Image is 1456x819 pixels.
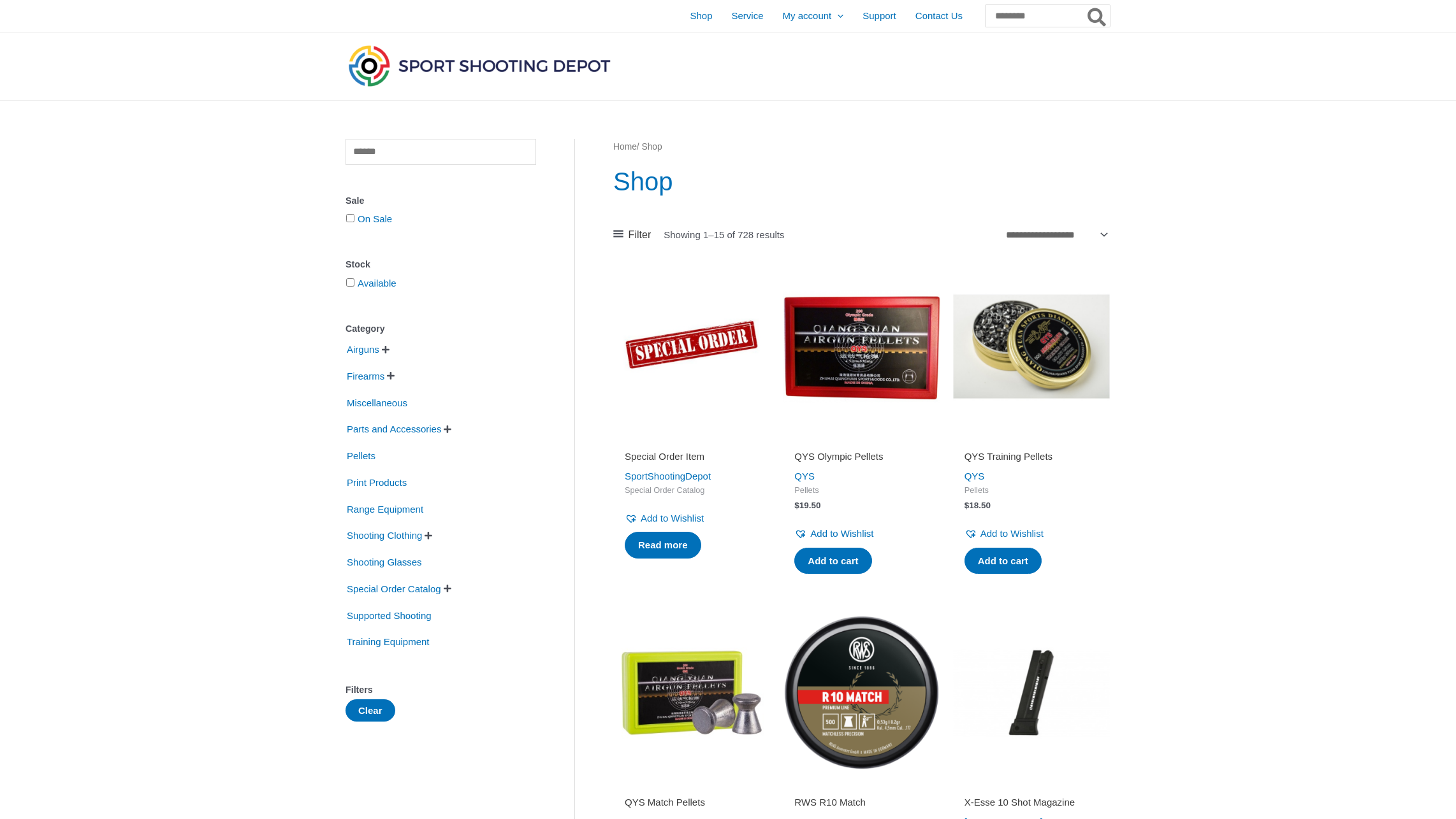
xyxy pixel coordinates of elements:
[783,268,940,425] img: QYS Olympic Pellets
[346,392,409,414] span: Miscellaneous
[794,796,928,813] a: RWS R10 Match
[625,796,759,809] h2: QYS Match Pellets
[346,370,386,381] a: Firearms
[965,432,1098,448] iframe: Customer reviews powered by Trustpilot
[783,614,940,771] img: RWS R10 Match
[664,230,784,239] p: Showing 1–15 of 728 results
[346,366,386,387] span: Firearms
[641,513,704,523] span: Add to Wishlist
[346,343,381,354] a: Airguns
[346,472,408,494] span: Print Products
[625,796,759,813] a: QYS Match Pellets
[358,278,397,288] a: Available
[346,450,377,460] a: Pellets
[810,528,873,539] span: Add to Wishlist
[629,225,652,245] span: Filter
[794,471,815,481] a: QYS
[346,681,536,699] div: Filters
[382,345,389,354] span: 
[794,548,871,574] a: Add to cart: “QYS Olympic Pellets”
[346,499,425,520] span: Range Equipment
[346,278,354,287] input: Available
[965,778,1098,794] iframe: Customer reviews powered by Trustpilot
[794,778,928,794] iframe: Customer reviews powered by Trustpilot
[794,450,928,467] a: QYS Olympic Pellets
[1001,225,1110,244] select: Shop order
[346,42,613,89] img: Sport Shooting Depot
[794,796,928,809] h2: RWS R10 Match
[953,268,1110,425] img: QYS Training Pellets
[625,450,759,463] h2: Special Order Item
[346,502,425,513] a: Range Equipment
[625,471,711,481] a: SportShootingDepot
[425,531,432,540] span: 
[346,583,442,594] a: Special Order Catalog
[625,450,759,467] a: Special Order Item
[980,528,1044,539] span: Add to Wishlist
[346,699,395,722] button: Clear
[613,614,770,771] img: QYS Match Pellets
[444,425,451,434] span: 
[965,485,1098,496] span: Pellets
[965,450,1098,467] a: QYS Training Pellets
[346,214,354,222] input: On Sale
[346,339,381,360] span: Airguns
[625,485,759,496] span: Special Order Catalog
[625,532,701,559] a: Read more about “Special Order Item”
[346,418,442,440] span: Parts and Accessories
[794,525,873,543] a: Add to Wishlist
[965,796,1098,813] a: X-Esse 10 Shot Magazine
[346,476,408,487] a: Print Products
[346,255,536,274] div: Stock
[346,578,442,600] span: Special Order Catalog
[387,371,395,380] span: 
[346,605,433,627] span: Supported Shooting
[794,450,928,463] h2: QYS Olympic Pellets
[794,501,820,510] bdi: 19.50
[613,139,1110,155] nav: Breadcrumb
[613,142,637,152] a: Home
[794,485,928,496] span: Pellets
[625,432,759,448] iframe: Customer reviews powered by Trustpilot
[346,525,423,546] span: Shooting Clothing
[625,509,704,527] a: Add to Wishlist
[794,501,799,510] span: $
[625,778,759,794] iframe: Customer reviews powered by Trustpilot
[965,501,970,510] span: $
[953,614,1110,771] img: X-Esse 10 Shot Magazine
[965,548,1042,574] a: Add to cart: “QYS Training Pellets”
[346,192,536,210] div: Sale
[613,268,770,425] img: Special Order Item
[346,445,377,467] span: Pellets
[444,584,451,593] span: 
[613,164,1110,199] h1: Shop
[346,631,431,653] span: Training Equipment
[346,423,442,434] a: Parts and Accessories
[965,501,991,510] bdi: 18.50
[346,320,536,338] div: Category
[965,796,1098,809] h2: X-Esse 10 Shot Magazine
[346,556,423,567] a: Shooting Glasses
[346,636,431,646] a: Training Equipment
[613,225,651,245] a: Filter
[965,471,985,481] a: QYS
[1085,5,1110,27] button: Search
[346,529,423,540] a: Shooting Clothing
[794,432,928,448] iframe: Customer reviews powered by Trustpilot
[965,525,1044,543] a: Add to Wishlist
[965,450,1098,463] h2: QYS Training Pellets
[358,213,392,224] a: On Sale
[346,609,433,620] a: Supported Shooting
[346,396,409,407] a: Miscellaneous
[346,552,423,573] span: Shooting Glasses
